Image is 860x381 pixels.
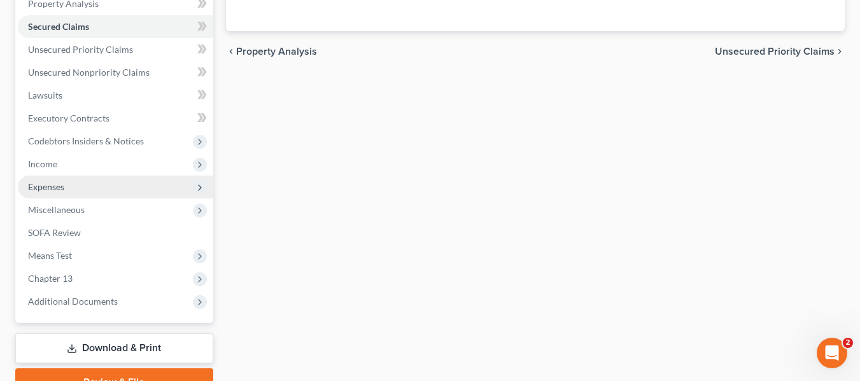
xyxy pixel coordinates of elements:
[18,107,213,130] a: Executory Contracts
[715,46,835,57] span: Unsecured Priority Claims
[28,227,81,238] span: SOFA Review
[835,46,845,57] i: chevron_right
[28,296,118,307] span: Additional Documents
[28,181,64,192] span: Expenses
[18,61,213,84] a: Unsecured Nonpriority Claims
[28,273,73,284] span: Chapter 13
[28,135,144,146] span: Codebtors Insiders & Notices
[843,338,853,348] span: 2
[817,338,847,368] iframe: Intercom live chat
[226,46,236,57] i: chevron_left
[715,46,845,57] button: Unsecured Priority Claims chevron_right
[28,113,109,123] span: Executory Contracts
[28,44,133,55] span: Unsecured Priority Claims
[18,84,213,107] a: Lawsuits
[28,158,57,169] span: Income
[15,333,213,363] a: Download & Print
[236,46,317,57] span: Property Analysis
[28,250,72,261] span: Means Test
[28,21,89,32] span: Secured Claims
[28,204,85,215] span: Miscellaneous
[18,15,213,38] a: Secured Claims
[28,90,62,100] span: Lawsuits
[18,221,213,244] a: SOFA Review
[28,67,150,78] span: Unsecured Nonpriority Claims
[226,46,317,57] button: chevron_left Property Analysis
[18,38,213,61] a: Unsecured Priority Claims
